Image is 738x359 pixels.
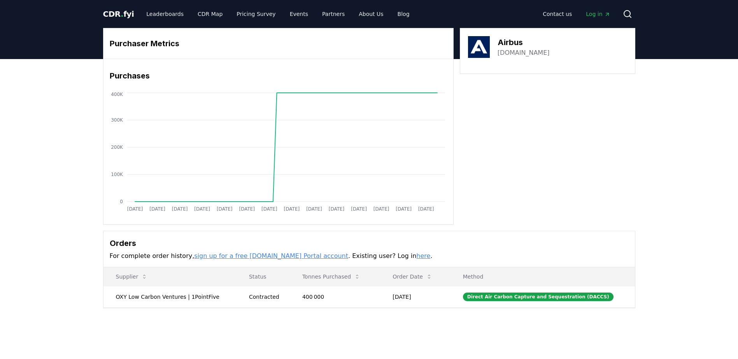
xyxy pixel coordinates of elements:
[284,7,314,21] a: Events
[536,7,616,21] nav: Main
[194,206,210,212] tspan: [DATE]
[121,9,123,19] span: .
[110,38,447,49] h3: Purchaser Metrics
[194,252,348,260] a: sign up for a free [DOMAIN_NAME] Portal account
[380,286,450,307] td: [DATE]
[111,117,123,123] tspan: 300K
[386,269,438,284] button: Order Date
[249,293,284,301] div: Contracted
[111,172,123,177] tspan: 100K
[261,206,277,212] tspan: [DATE]
[110,251,629,261] p: For complete order history, . Existing user? Log in .
[586,10,610,18] span: Log in
[216,206,232,212] tspan: [DATE]
[103,9,134,19] a: CDR.fyi
[463,293,614,301] div: Direct Air Carbon Capture and Sequestration (DACCS)
[120,199,123,204] tspan: 0
[416,252,430,260] a: here
[468,36,490,58] img: Airbus-logo
[110,237,629,249] h3: Orders
[316,7,351,21] a: Partners
[149,206,165,212] tspan: [DATE]
[290,286,380,307] td: 400 000
[191,7,229,21] a: CDR Map
[391,7,416,21] a: Blog
[373,206,389,212] tspan: [DATE]
[243,273,284,281] p: Status
[140,7,190,21] a: Leaderboards
[418,206,434,212] tspan: [DATE]
[352,7,389,21] a: About Us
[284,206,300,212] tspan: [DATE]
[306,206,322,212] tspan: [DATE]
[172,206,188,212] tspan: [DATE]
[110,70,447,82] h3: Purchases
[328,206,344,212] tspan: [DATE]
[498,37,550,48] h3: Airbus
[457,273,629,281] p: Method
[111,145,123,150] tspan: 200K
[580,7,616,21] a: Log in
[536,7,578,21] a: Contact us
[103,286,237,307] td: OXY Low Carbon Ventures | 1PointFive
[140,7,415,21] nav: Main
[239,206,255,212] tspan: [DATE]
[351,206,367,212] tspan: [DATE]
[127,206,143,212] tspan: [DATE]
[111,92,123,97] tspan: 400K
[103,9,134,19] span: CDR fyi
[230,7,282,21] a: Pricing Survey
[396,206,412,212] tspan: [DATE]
[296,269,366,284] button: Tonnes Purchased
[110,269,154,284] button: Supplier
[498,48,550,58] a: [DOMAIN_NAME]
